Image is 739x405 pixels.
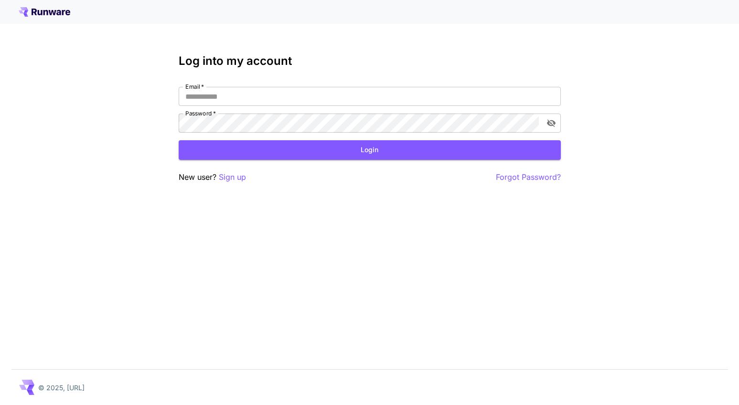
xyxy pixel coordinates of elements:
[219,171,246,183] button: Sign up
[185,109,216,117] label: Password
[543,114,560,132] button: toggle password visibility
[185,83,204,91] label: Email
[179,140,561,160] button: Login
[496,171,561,183] button: Forgot Password?
[179,54,561,68] h3: Log into my account
[38,383,85,393] p: © 2025, [URL]
[179,171,246,183] p: New user?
